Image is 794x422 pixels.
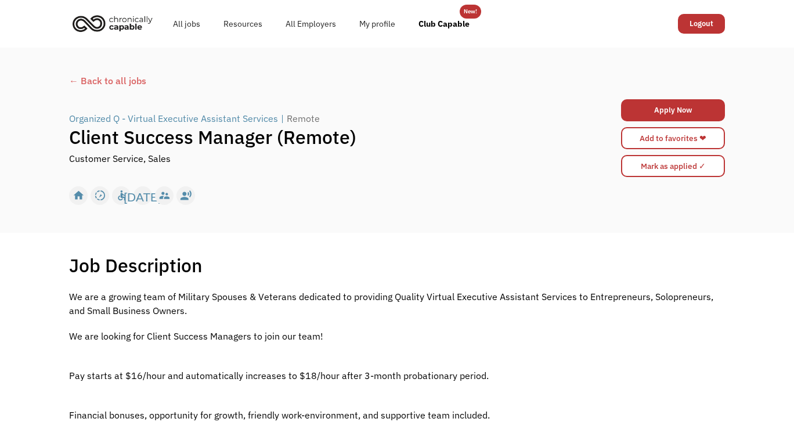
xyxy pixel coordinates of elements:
a: Logout [678,14,725,34]
a: Organized Q - Virtual Executive Assistant Services|Remote [69,111,323,125]
input: Mark as applied ✓ [621,155,725,177]
p: We are a growing team of Military Spouses & Veterans dedicated to providing Quality Virtual Execu... [69,290,725,318]
a: ← Back to all jobs [69,74,725,88]
div: record_voice_over [180,187,192,204]
div: slow_motion_video [94,187,106,204]
a: Resources [212,5,274,42]
form: Mark as applied form [621,152,725,180]
a: Add to favorites ❤ [621,127,725,149]
p: ‍ Pay starts at $16/hour and automatically increases to $18/hour after 3-month probationary period. [69,355,725,383]
div: Organized Q - Virtual Executive Assistant Services [69,111,278,125]
div: Customer Service, Sales [69,152,171,165]
div: New! [464,5,477,19]
p: We are looking for Client Success Managers to join our team! [69,329,725,343]
a: Apply Now [621,99,725,121]
div: | [281,111,284,125]
div: accessible [116,187,128,204]
div: [DATE] [124,187,161,204]
a: All Employers [274,5,348,42]
a: My profile [348,5,407,42]
a: All jobs [161,5,212,42]
div: Remote [287,111,320,125]
div: home [73,187,85,204]
div: supervisor_account [158,187,171,204]
p: ‍ Financial bonuses, opportunity for growth, friendly work-environment, and supportive team inclu... [69,394,725,422]
a: home [69,10,161,36]
h1: Client Success Manager (Remote) [69,125,561,149]
h1: Job Description [69,254,203,277]
a: Club Capable [407,5,481,42]
img: Chronically Capable logo [69,10,156,36]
